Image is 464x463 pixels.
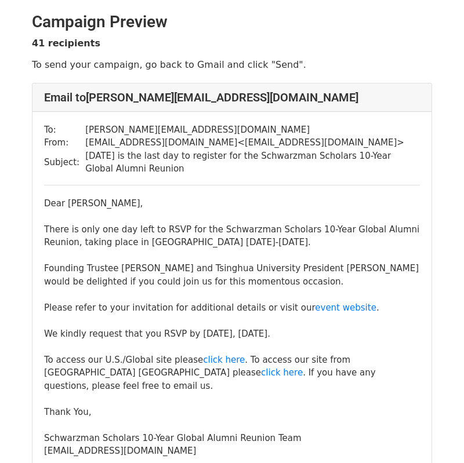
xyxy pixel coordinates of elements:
[32,38,100,49] strong: 41 recipients
[203,355,245,365] a: click here
[85,136,420,150] td: [EMAIL_ADDRESS][DOMAIN_NAME] < [EMAIL_ADDRESS][DOMAIN_NAME] >
[44,223,420,301] div: There is only one day left to RSVP for the Schwarzman Scholars 10-Year Global Alumni Reunion, tak...
[85,123,420,137] td: [PERSON_NAME][EMAIL_ADDRESS][DOMAIN_NAME]
[44,136,85,150] td: From:
[32,59,432,71] p: To send your campaign, go back to Gmail and click "Send".
[85,150,420,176] td: [DATE] is the last day to register for the Schwarzman Scholars 10-Year Global Alumni Reunion
[315,302,376,313] a: event website
[261,367,303,378] a: click here
[44,150,85,176] td: Subject:
[44,123,85,137] td: To:
[44,90,420,104] h4: Email to [PERSON_NAME][EMAIL_ADDRESS][DOMAIN_NAME]
[32,12,432,32] h2: Campaign Preview
[44,301,420,445] div: Please refer to your invitation for additional details or visit our . We kindly request that you ...
[44,444,420,458] div: [EMAIL_ADDRESS][DOMAIN_NAME]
